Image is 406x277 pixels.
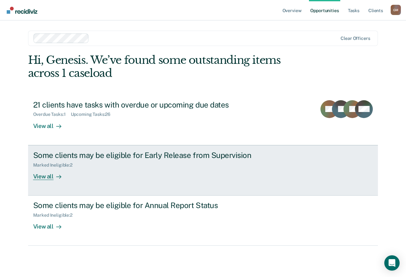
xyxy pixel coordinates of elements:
[33,213,78,218] div: Marked Ineligible : 2
[33,218,69,230] div: View all
[33,162,78,168] div: Marked Ineligible : 2
[28,95,378,145] a: 21 clients have tasks with overdue or upcoming due datesOverdue Tasks:1Upcoming Tasks:26View all
[33,201,257,210] div: Some clients may be eligible for Annual Report Status
[341,36,370,41] div: Clear officers
[7,7,37,14] img: Recidiviz
[28,54,308,80] div: Hi, Genesis. We’ve found some outstanding items across 1 caseload
[33,151,257,160] div: Some clients may be eligible for Early Release from Supervision
[33,168,69,180] div: View all
[391,5,401,15] button: Profile dropdown button
[384,255,400,271] div: Open Intercom Messenger
[33,112,71,117] div: Overdue Tasks : 1
[33,117,69,130] div: View all
[33,100,257,109] div: 21 clients have tasks with overdue or upcoming due dates
[71,112,116,117] div: Upcoming Tasks : 26
[391,5,401,15] div: G M
[28,196,378,246] a: Some clients may be eligible for Annual Report StatusMarked Ineligible:2View all
[28,145,378,196] a: Some clients may be eligible for Early Release from SupervisionMarked Ineligible:2View all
